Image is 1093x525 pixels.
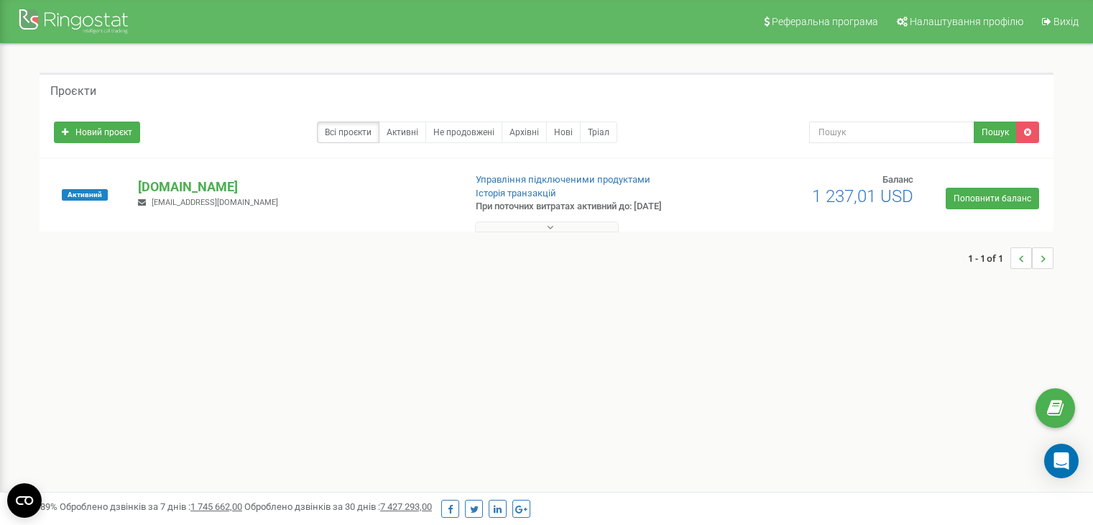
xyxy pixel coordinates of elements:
[7,483,42,518] button: Open CMP widget
[62,189,108,201] span: Активний
[910,16,1023,27] span: Налаштування профілю
[1053,16,1079,27] span: Вихід
[138,178,452,196] p: [DOMAIN_NAME]
[580,122,617,143] a: Тріал
[425,122,502,143] a: Не продовжені
[968,233,1053,283] nav: ...
[546,122,581,143] a: Нові
[812,186,913,206] span: 1 237,01 USD
[476,188,556,198] a: Історія транзакцій
[502,122,547,143] a: Архівні
[772,16,878,27] span: Реферальна програма
[152,198,278,207] span: [EMAIL_ADDRESS][DOMAIN_NAME]
[244,501,432,512] span: Оброблено дзвінків за 30 днів :
[50,85,96,98] h5: Проєкти
[882,174,913,185] span: Баланс
[1044,444,1079,478] div: Open Intercom Messenger
[968,247,1010,269] span: 1 - 1 of 1
[60,501,242,512] span: Оброблено дзвінків за 7 днів :
[946,188,1039,209] a: Поповнити баланс
[190,501,242,512] u: 1 745 662,00
[476,200,706,214] p: При поточних витратах активний до: [DATE]
[974,122,1017,143] button: Пошук
[379,122,426,143] a: Активні
[380,501,432,512] u: 7 427 293,00
[317,122,379,143] a: Всі проєкти
[809,122,974,143] input: Пошук
[476,174,650,185] a: Управління підключеними продуктами
[54,122,140,143] a: Новий проєкт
